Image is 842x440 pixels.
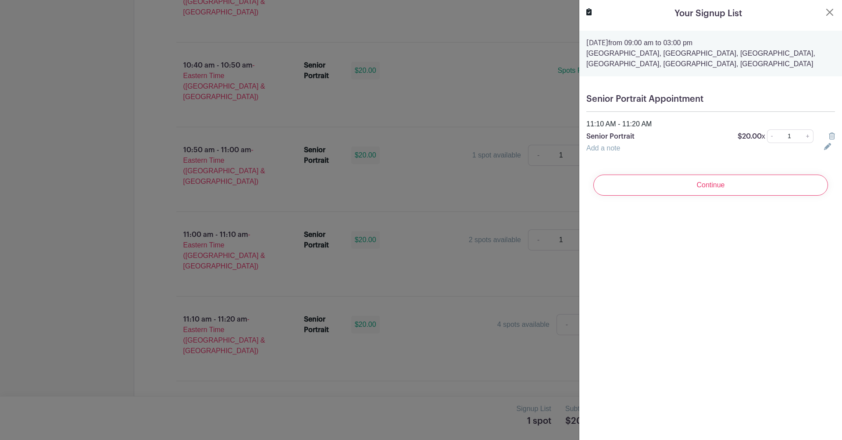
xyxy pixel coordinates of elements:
a: Add a note [586,144,620,152]
div: 11:10 AM - 11:20 AM [581,119,840,129]
p: Senior Portrait [586,131,727,142]
h5: Senior Portrait Appointment [586,94,835,104]
a: + [803,129,813,143]
p: from 09:00 am to 03:00 pm [586,38,835,48]
strong: [DATE] [586,39,608,47]
h5: Your Signup List [674,7,742,20]
p: [GEOGRAPHIC_DATA], [GEOGRAPHIC_DATA], [GEOGRAPHIC_DATA], [GEOGRAPHIC_DATA], [GEOGRAPHIC_DATA], [G... [586,48,835,69]
input: Continue [593,175,828,196]
p: $20.00 [738,131,765,142]
span: x [762,132,765,140]
a: - [767,129,777,143]
button: Close [824,7,835,18]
